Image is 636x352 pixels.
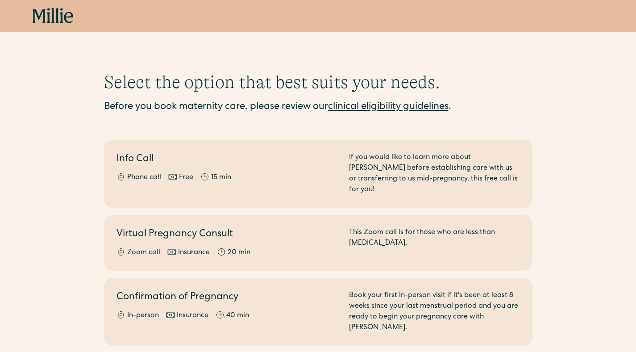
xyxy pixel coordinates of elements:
[104,71,532,93] h1: Select the option that best suits your needs.
[228,247,250,258] div: 20 min
[226,310,249,321] div: 40 min
[127,310,159,321] div: In-person
[349,227,520,258] div: This Zoom call is for those who are less than [MEDICAL_DATA].
[127,172,161,183] div: Phone call
[104,100,532,115] div: Before you book maternity care, please review our .
[211,172,231,183] div: 15 min
[349,290,520,333] div: Book your first in-person visit if it's been at least 8 weeks since your last menstrual period an...
[178,247,210,258] div: Insurance
[349,152,520,195] div: If you would like to learn more about [PERSON_NAME] before establishing care with us or transferr...
[104,215,532,271] a: Virtual Pregnancy ConsultZoom callInsurance20 minThis Zoom call is for those who are less than [M...
[104,278,532,346] a: Confirmation of PregnancyIn-personInsurance40 minBook your first in-person visit if it's been at ...
[116,227,338,242] h2: Virtual Pregnancy Consult
[177,310,208,321] div: Insurance
[328,102,449,112] a: clinical eligibility guidelines
[116,152,338,167] h2: Info Call
[179,172,193,183] div: Free
[104,140,532,208] a: Info CallPhone callFree15 minIf you would like to learn more about [PERSON_NAME] before establish...
[116,290,338,305] h2: Confirmation of Pregnancy
[127,247,160,258] div: Zoom call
